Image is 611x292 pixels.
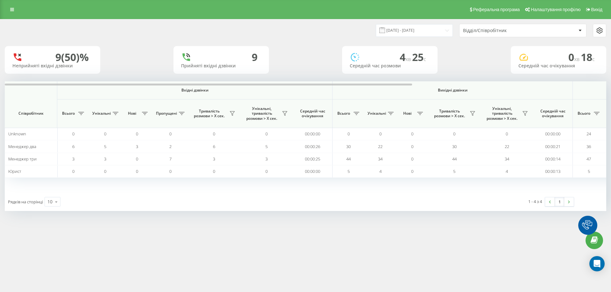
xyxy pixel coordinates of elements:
span: 30 [346,144,351,149]
span: 7 [169,156,172,162]
td: 00:00:21 [533,140,573,153]
span: 4 [379,168,382,174]
span: Нові [124,111,140,116]
span: Всього [576,111,592,116]
span: Унікальні [92,111,111,116]
span: 24 [586,131,591,137]
span: c [592,56,595,63]
span: Тривалість розмови > Х сек. [431,109,468,119]
span: Менеджер три [8,156,37,162]
span: Унікальні, тривалість розмови > Х сек. [484,106,520,121]
div: 1 - 4 з 4 [528,198,542,205]
span: 34 [378,156,383,162]
span: Унікальні, тривалість розмови > Х сек. [243,106,280,121]
span: 5 [453,168,455,174]
span: Вихідні дзвінки [348,88,558,93]
span: 22 [505,144,509,149]
span: 5 [104,144,106,149]
span: 0 [265,131,268,137]
td: 00:00:13 [533,165,573,178]
span: 2 [169,144,172,149]
span: Пропущені [156,111,177,116]
span: 0 [265,168,268,174]
span: 0 [136,168,138,174]
span: 4 [506,168,508,174]
span: 44 [346,156,351,162]
span: 4 [400,50,412,64]
span: 18 [581,50,595,64]
span: Середній час очікування [538,109,568,119]
td: 00:00:26 [293,140,333,153]
span: Налаштування профілю [531,7,580,12]
span: 25 [412,50,426,64]
span: 0 [411,131,413,137]
span: 0 [72,168,74,174]
span: 5 [588,168,590,174]
span: Середній час очікування [298,109,327,119]
div: Прийняті вхідні дзвінки [181,63,261,69]
span: Співробітник [10,111,52,116]
span: 0 [568,50,581,64]
div: 9 [252,51,257,63]
span: 3 [104,156,106,162]
div: Неприйняті вхідні дзвінки [12,63,93,69]
span: 0 [411,144,413,149]
span: Тривалість розмови > Х сек. [191,109,228,119]
span: 0 [379,131,382,137]
td: 00:00:00 [533,128,573,140]
span: 0 [136,156,138,162]
span: 5 [348,168,350,174]
span: Реферальна програма [473,7,520,12]
div: 9 (50)% [55,51,89,63]
span: Unknown [8,131,26,137]
span: хв [405,56,412,63]
td: 00:00:00 [293,165,333,178]
div: Середній час очікування [518,63,599,69]
span: 0 [213,168,215,174]
span: Нові [399,111,415,116]
span: 0 [348,131,350,137]
span: 0 [104,168,106,174]
div: Відділ/Співробітник [463,28,539,33]
span: 5 [265,144,268,149]
span: Всього [60,111,76,116]
span: Унікальні [368,111,386,116]
span: 0 [453,131,455,137]
span: c [424,56,426,63]
span: 0 [213,131,215,137]
span: Вхідні дзвінки [74,88,316,93]
span: 22 [378,144,383,149]
span: 34 [505,156,509,162]
span: 47 [586,156,591,162]
span: Юрист [8,168,21,174]
td: 00:00:25 [293,153,333,165]
div: Середній час розмови [350,63,430,69]
span: 0 [411,168,413,174]
div: 10 [47,199,53,205]
span: 3 [72,156,74,162]
span: 30 [452,144,457,149]
span: Менеджер два [8,144,36,149]
span: 44 [452,156,457,162]
span: 0 [169,131,172,137]
span: 0 [104,131,106,137]
span: 0 [506,131,508,137]
span: 3 [265,156,268,162]
span: 0 [169,168,172,174]
span: 36 [586,144,591,149]
span: 0 [411,156,413,162]
span: 6 [72,144,74,149]
span: 3 [136,144,138,149]
a: 1 [555,197,564,206]
span: Рядків на сторінці [8,199,43,205]
span: 0 [72,131,74,137]
span: Вихід [591,7,602,12]
td: 00:00:00 [293,128,333,140]
span: хв [574,56,581,63]
div: Open Intercom Messenger [589,256,605,271]
span: 3 [213,156,215,162]
span: 0 [136,131,138,137]
td: 00:00:14 [533,153,573,165]
span: Всього [336,111,352,116]
span: 6 [213,144,215,149]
